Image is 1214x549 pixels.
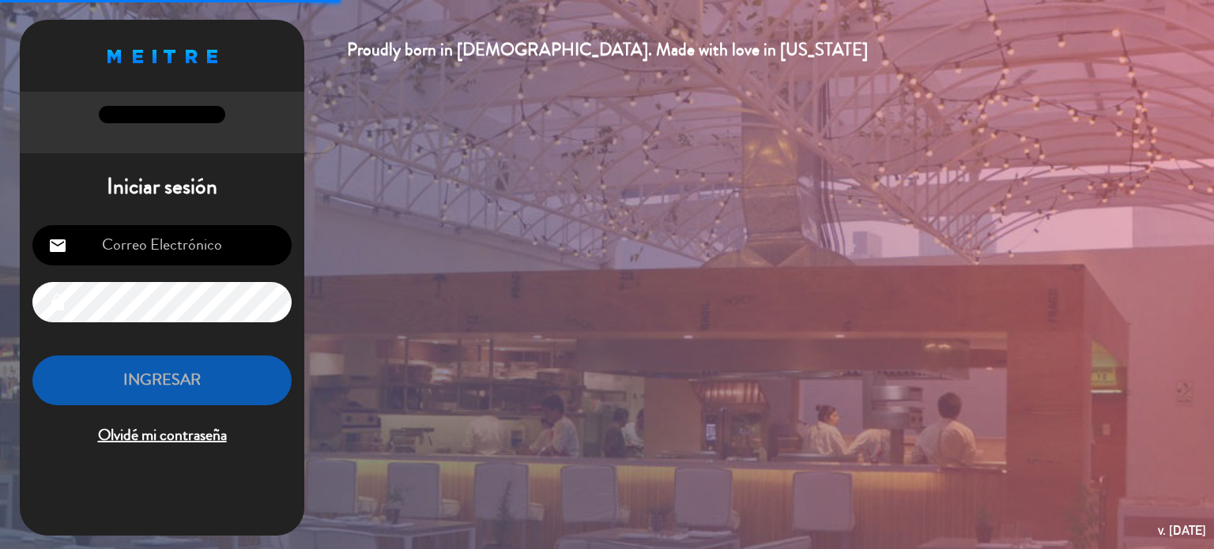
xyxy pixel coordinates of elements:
span: Olvidé mi contraseña [32,423,292,449]
input: Correo Electrónico [32,225,292,265]
i: lock [48,293,67,312]
div: v. [DATE] [1158,520,1206,541]
i: email [48,236,67,255]
h1: Iniciar sesión [20,174,304,201]
button: INGRESAR [32,355,292,405]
